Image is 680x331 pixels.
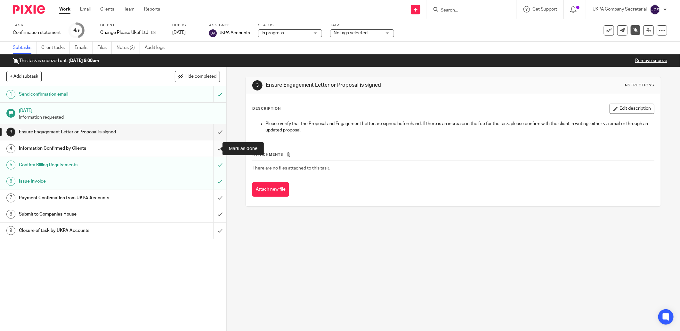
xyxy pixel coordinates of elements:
[252,80,263,91] div: 3
[172,23,201,28] label: Due by
[19,114,220,121] p: Information requested
[440,8,498,13] input: Search
[650,4,660,15] img: svg%3E
[75,42,93,54] a: Emails
[253,166,330,170] span: There are no files attached to this task.
[266,82,467,89] h1: Ensure Engagement Letter or Proposal is signed
[610,104,654,114] button: Edit description
[73,27,80,34] div: 4
[76,29,80,32] small: /9
[252,106,281,111] p: Description
[100,6,114,12] a: Clients
[334,31,368,35] span: No tags selected
[635,59,667,63] a: Remove snooze
[6,210,15,219] div: 8
[19,226,144,235] h1: Closure of task by UKPA Accounts
[6,128,15,137] div: 3
[97,42,112,54] a: Files
[184,74,216,79] span: Hide completed
[13,42,36,54] a: Subtasks
[253,153,283,156] span: Attachments
[19,106,220,114] h1: [DATE]
[330,23,394,28] label: Tags
[13,5,45,14] img: Pixie
[100,23,164,28] label: Client
[144,6,160,12] a: Reports
[13,58,99,64] p: This task is snoozed until
[172,30,186,35] span: [DATE]
[6,193,15,202] div: 7
[175,71,220,82] button: Hide completed
[218,30,250,36] span: UKPA Accounts
[19,90,144,99] h1: Send confirmation email
[265,121,654,134] p: Please verify that the Proposal and Engagement Letter are signed beforehand. If there is an incre...
[41,42,70,54] a: Client tasks
[209,29,217,37] img: svg%3E
[80,6,91,12] a: Email
[6,161,15,169] div: 5
[624,83,654,88] div: Instructions
[19,127,144,137] h1: Ensure Engagement Letter or Proposal is signed
[59,6,70,12] a: Work
[19,160,144,170] h1: Confirm Billing Requirements
[6,226,15,235] div: 9
[117,42,140,54] a: Notes (2)
[19,193,144,203] h1: Payment Confirmation from UKPA Accounts
[100,29,148,36] p: Change Please Ukpf Ltd
[69,59,99,63] b: [DATE] 9:00am
[13,29,61,36] div: Confirmation statement
[258,23,322,28] label: Status
[6,71,42,82] button: + Add subtask
[6,144,15,153] div: 4
[19,209,144,219] h1: Submit to Companies House
[209,23,250,28] label: Assignee
[252,182,289,197] button: Attach new file
[124,6,134,12] a: Team
[19,144,144,153] h1: Information Confirmed by Clients
[6,177,15,186] div: 6
[532,7,557,12] span: Get Support
[6,90,15,99] div: 1
[262,31,284,35] span: In progress
[13,23,61,28] label: Task
[145,42,169,54] a: Audit logs
[19,177,144,186] h1: Issue Invoice
[593,6,647,12] p: UKPA Company Secretarial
